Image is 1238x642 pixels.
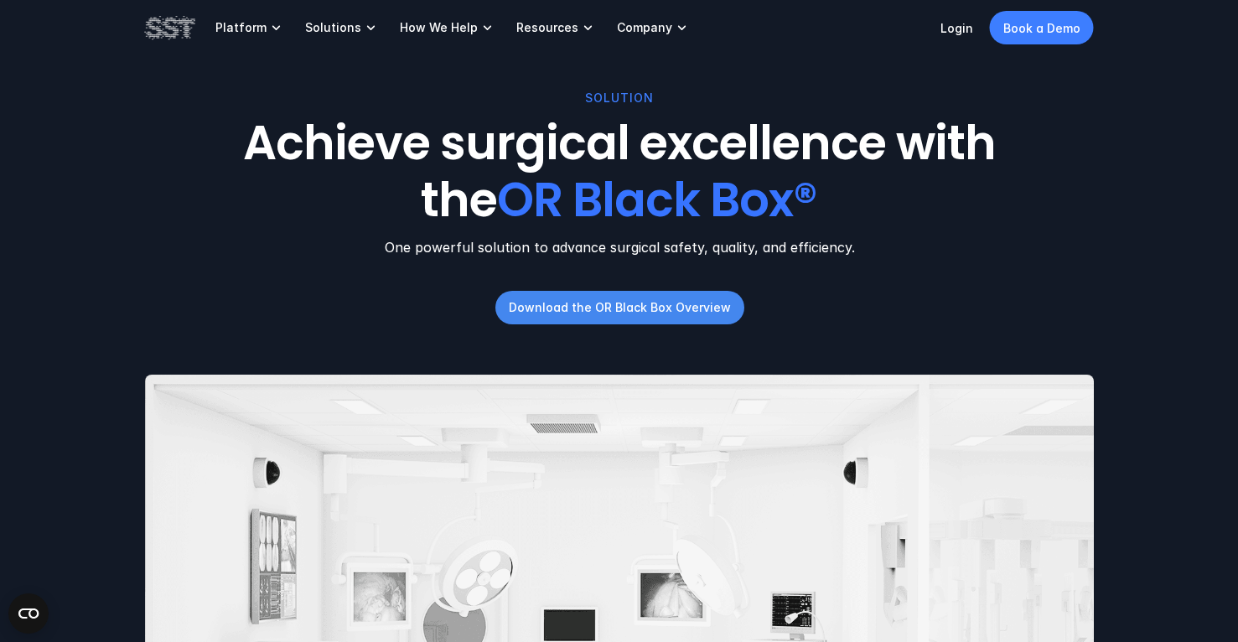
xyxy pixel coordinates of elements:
p: Resources [516,20,578,35]
p: Book a Demo [1003,19,1080,37]
p: SOLUTION [585,89,654,107]
p: One powerful solution to advance surgical safety, quality, and efficiency. [145,237,1094,257]
a: Download the OR Black Box Overview [495,291,743,324]
p: How We Help [400,20,478,35]
a: Book a Demo [990,11,1094,44]
p: Solutions [305,20,361,35]
h1: Achieve surgical excellence with the [211,116,1028,228]
button: Open CMP widget [8,593,49,634]
p: Platform [215,20,267,35]
span: OR Black Box® [497,168,817,233]
p: Company [617,20,672,35]
img: SST logo [145,13,195,42]
a: Login [940,21,973,35]
p: Download the OR Black Box Overview [508,298,730,316]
